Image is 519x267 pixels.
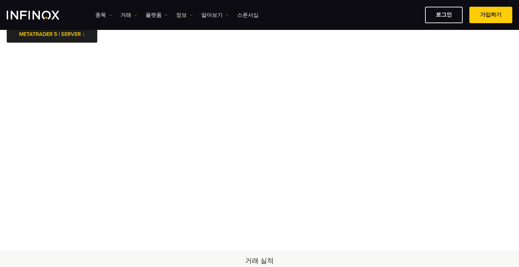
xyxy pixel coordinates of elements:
[201,11,229,19] a: 알아보기
[469,7,512,23] a: 가입하기
[7,26,97,43] a: METATRADER 5 | SERVER ↓
[176,11,193,19] a: 정보
[425,7,463,23] a: 로그인
[25,256,495,266] h2: 거래 실적
[146,11,168,19] a: 플랫폼
[95,11,112,19] a: 종목
[237,11,259,19] a: 스폰서십
[7,11,75,19] a: INFINOX Logo
[120,11,137,19] a: 거래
